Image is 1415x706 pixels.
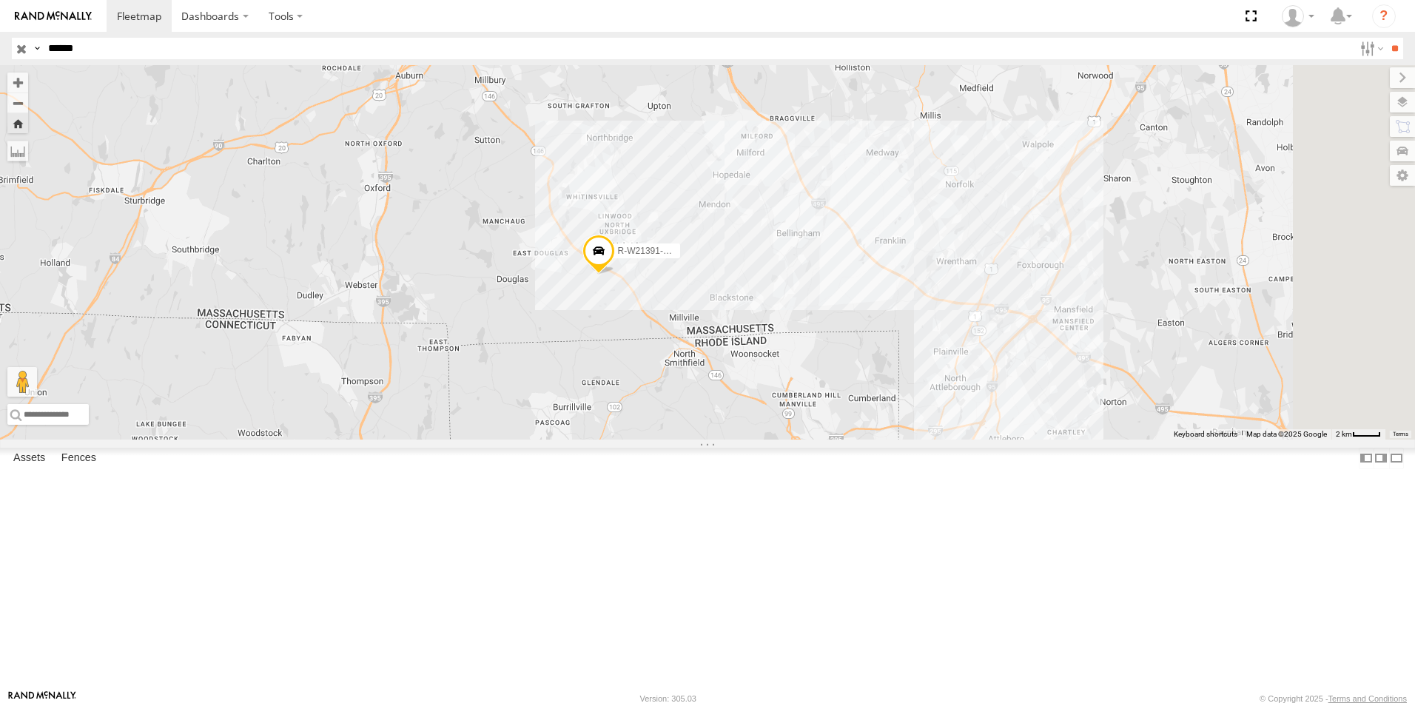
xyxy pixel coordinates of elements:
[8,691,76,706] a: Visit our Website
[1389,448,1404,469] label: Hide Summary Table
[54,448,104,468] label: Fences
[1372,4,1396,28] i: ?
[1336,430,1352,438] span: 2 km
[7,113,28,133] button: Zoom Home
[640,694,696,703] div: Version: 305.03
[1390,165,1415,186] label: Map Settings
[7,93,28,113] button: Zoom out
[7,73,28,93] button: Zoom in
[7,141,28,161] label: Measure
[1174,429,1237,440] button: Keyboard shortcuts
[1277,5,1320,27] div: Jose Cortez
[1359,448,1374,469] label: Dock Summary Table to the Left
[1331,429,1385,440] button: Map Scale: 2 km per 35 pixels
[1374,448,1388,469] label: Dock Summary Table to the Right
[1246,430,1327,438] span: Map data ©2025 Google
[1354,38,1386,59] label: Search Filter Options
[1260,694,1407,703] div: © Copyright 2025 -
[7,367,37,397] button: Drag Pegman onto the map to open Street View
[15,11,92,21] img: rand-logo.svg
[1393,431,1408,437] a: Terms
[1328,694,1407,703] a: Terms and Conditions
[31,38,43,59] label: Search Query
[6,448,53,468] label: Assets
[618,246,688,257] span: R-W21391-Swing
